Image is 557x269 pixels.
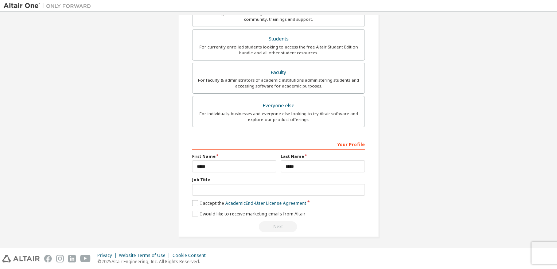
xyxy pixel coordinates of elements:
[119,253,172,258] div: Website Terms of Use
[172,253,210,258] div: Cookie Consent
[68,255,76,262] img: linkedin.svg
[97,258,210,265] p: © 2025 Altair Engineering, Inc. All Rights Reserved.
[225,200,306,206] a: Academic End-User License Agreement
[80,255,91,262] img: youtube.svg
[197,101,360,111] div: Everyone else
[192,153,276,159] label: First Name
[197,77,360,89] div: For faculty & administrators of academic institutions administering students and accessing softwa...
[281,153,365,159] label: Last Name
[197,11,360,22] div: For existing customers looking to access software downloads, HPC resources, community, trainings ...
[97,253,119,258] div: Privacy
[192,138,365,150] div: Your Profile
[2,255,40,262] img: altair_logo.svg
[192,221,365,232] div: Read and acccept EULA to continue
[197,67,360,78] div: Faculty
[197,44,360,56] div: For currently enrolled students looking to access the free Altair Student Edition bundle and all ...
[192,177,365,183] label: Job Title
[44,255,52,262] img: facebook.svg
[192,211,305,217] label: I would like to receive marketing emails from Altair
[4,2,95,9] img: Altair One
[192,200,306,206] label: I accept the
[197,111,360,122] div: For individuals, businesses and everyone else looking to try Altair software and explore our prod...
[56,255,64,262] img: instagram.svg
[197,34,360,44] div: Students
